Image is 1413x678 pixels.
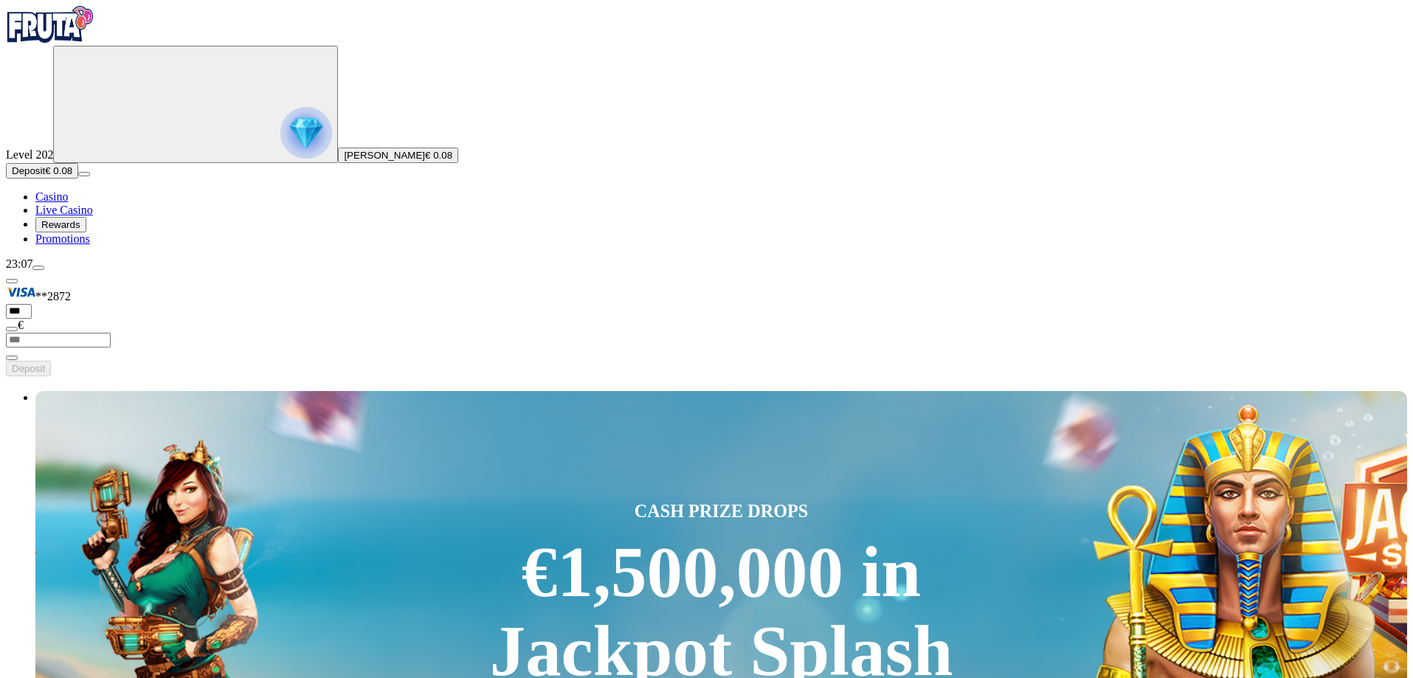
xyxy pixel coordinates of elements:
[12,363,45,374] span: Deposit
[344,150,425,161] span: [PERSON_NAME]
[18,319,24,331] span: €
[6,356,18,360] button: eye icon
[45,165,72,176] span: € 0.08
[35,232,90,245] a: Promotions
[53,46,338,163] button: reward progress
[6,279,18,283] button: Hide quick deposit form
[280,107,332,159] img: reward progress
[78,172,90,176] button: menu
[41,219,80,230] span: Rewards
[35,190,68,203] a: Casino
[6,6,1407,246] nav: Primary
[6,361,51,376] button: Deposit
[12,165,45,176] span: Deposit
[338,148,458,163] button: [PERSON_NAME]€ 0.08
[6,327,18,331] button: eye icon
[6,190,1407,246] nav: Main menu
[35,217,86,232] button: Rewards
[635,498,809,525] span: CASH PRIZE DROPS
[6,6,94,43] img: Fruta
[6,32,94,45] a: Fruta
[6,163,78,179] button: Depositplus icon€ 0.08
[35,204,93,216] a: Live Casino
[6,148,53,161] span: Level 202
[6,257,32,270] span: 23:07
[6,284,35,300] img: Visa
[32,266,44,270] button: menu
[425,150,452,161] span: € 0.08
